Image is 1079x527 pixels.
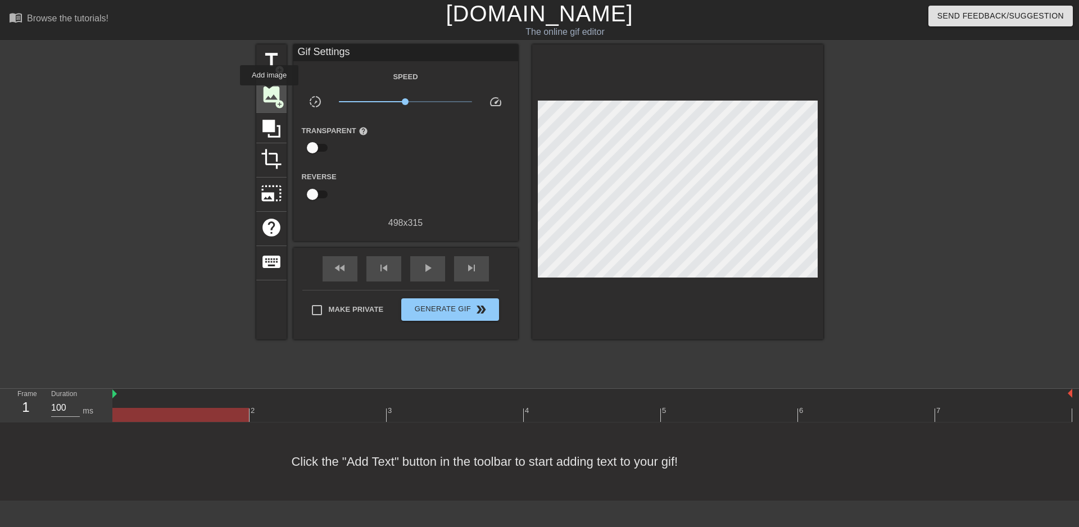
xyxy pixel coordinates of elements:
[525,405,531,416] div: 4
[365,25,765,39] div: The online gif editor
[275,99,284,109] span: add_circle
[936,405,942,416] div: 7
[662,405,668,416] div: 5
[474,303,488,316] span: double_arrow
[17,397,34,417] div: 1
[261,84,282,105] span: image
[261,217,282,238] span: help
[799,405,805,416] div: 6
[261,49,282,71] span: title
[333,261,347,275] span: fast_rewind
[388,405,394,416] div: 3
[928,6,1073,26] button: Send Feedback/Suggestion
[261,251,282,272] span: keyboard
[302,171,337,183] label: Reverse
[401,298,498,321] button: Generate Gif
[261,183,282,204] span: photo_size_select_large
[9,11,22,24] span: menu_book
[937,9,1064,23] span: Send Feedback/Suggestion
[293,44,518,61] div: Gif Settings
[1068,389,1072,398] img: bound-end.png
[51,391,77,398] label: Duration
[359,126,368,136] span: help
[406,303,494,316] span: Generate Gif
[27,13,108,23] div: Browse the tutorials!
[302,125,368,137] label: Transparent
[329,304,384,315] span: Make Private
[489,95,502,108] span: speed
[465,261,478,275] span: skip_next
[293,216,518,230] div: 498 x 315
[377,261,391,275] span: skip_previous
[83,405,93,417] div: ms
[446,1,633,26] a: [DOMAIN_NAME]
[9,389,43,421] div: Frame
[9,11,108,28] a: Browse the tutorials!
[251,405,257,416] div: 2
[309,95,322,108] span: slow_motion_video
[275,65,284,75] span: add_circle
[261,148,282,170] span: crop
[393,71,418,83] label: Speed
[421,261,434,275] span: play_arrow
